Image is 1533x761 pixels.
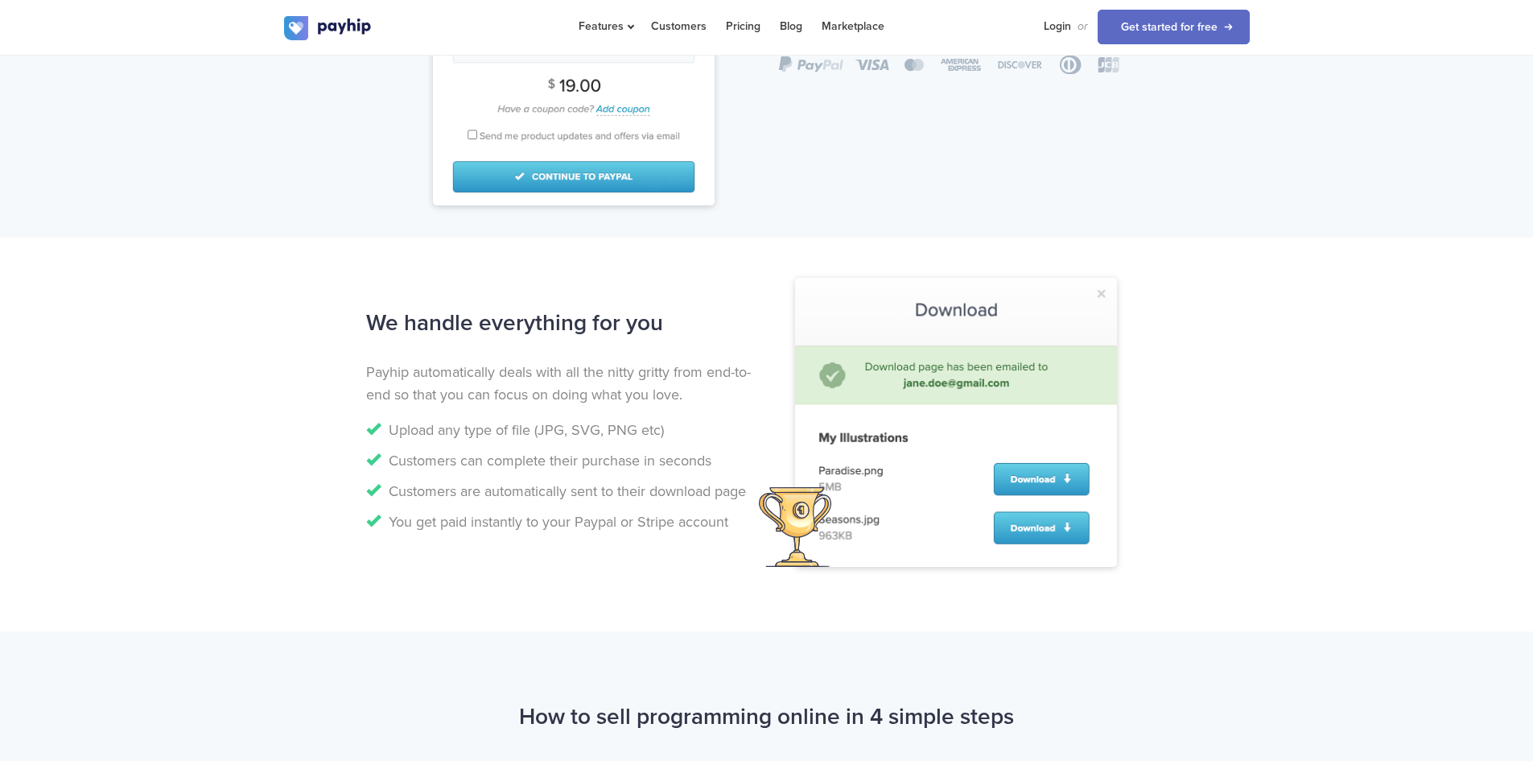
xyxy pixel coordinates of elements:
img: trophy.svg [759,487,832,566]
img: card-4.svg [995,55,1045,75]
img: card-3.svg [938,55,984,75]
h2: How to sell programming online in 4 simple steps [284,696,1250,738]
img: digital-art-download.png [795,278,1117,567]
h2: We handle everything for you [366,302,755,345]
li: Customers are automatically sent to their download page [366,480,755,503]
li: You get paid instantly to your Paypal or Stripe account [366,511,755,533]
img: logo.svg [284,16,373,40]
span: Features [579,19,632,33]
img: card-2.svg [902,55,926,75]
img: card-5.svg [1057,55,1085,75]
img: card-1.svg [855,55,891,75]
img: paypal.svg [779,56,843,73]
img: card-6.svg [1095,55,1121,75]
li: Customers can complete their purchase in seconds [366,449,755,472]
a: Get started for free [1098,10,1250,44]
p: Payhip automatically deals with all the nitty gritty from end-to-end so that you can focus on doi... [366,361,755,406]
li: Upload any type of file (JPG, SVG, PNG etc) [366,419,755,441]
